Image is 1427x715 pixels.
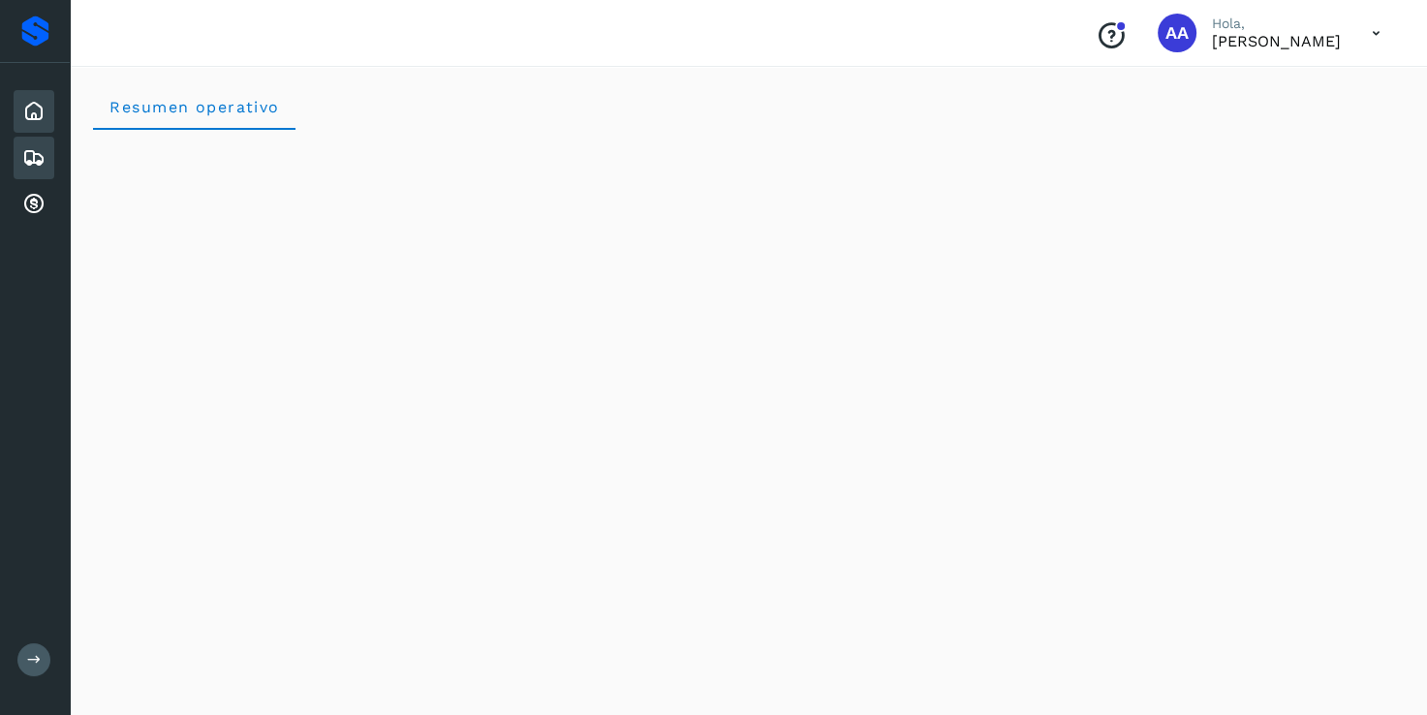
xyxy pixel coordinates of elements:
[1212,16,1341,32] p: Hola,
[1212,32,1341,50] p: ALEJANDRO ASSALEIH MORENO
[14,183,54,226] div: Cuentas por cobrar
[14,137,54,179] div: Embarques
[109,98,280,116] span: Resumen operativo
[14,90,54,133] div: Inicio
